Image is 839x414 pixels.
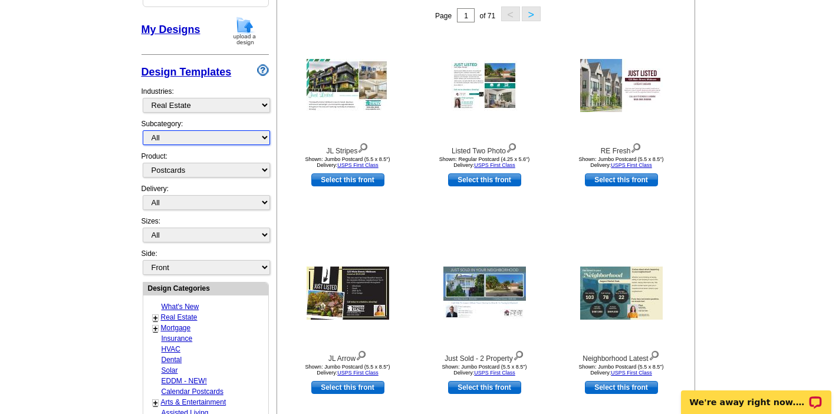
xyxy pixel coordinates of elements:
img: upload-design [229,16,260,46]
div: JL Arrow [283,348,413,364]
div: Subcategory: [142,119,269,151]
img: view design details [506,140,517,153]
a: + [153,324,158,333]
span: of 71 [479,12,495,20]
a: Insurance [162,334,193,343]
a: + [153,313,158,323]
img: Just Sold - 2 Property [443,267,526,320]
a: EDDM - NEW! [162,377,207,385]
div: Listed Two Photo [420,140,550,156]
div: Side: [142,248,269,276]
div: Neighborhood Latest [557,348,686,364]
a: use this design [585,173,658,186]
div: Sizes: [142,216,269,248]
a: USPS First Class [611,162,652,168]
img: RE Fresh [580,59,663,112]
a: use this design [311,173,384,186]
a: Mortgage [161,324,191,332]
div: Shown: Jumbo Postcard (5.5 x 8.5") Delivery: [557,156,686,168]
a: use this design [448,173,521,186]
div: Delivery: [142,183,269,216]
a: + [153,398,158,408]
span: Page [435,12,452,20]
a: Solar [162,366,178,374]
img: Neighborhood Latest [580,267,663,320]
img: view design details [357,140,368,153]
img: view design details [630,140,641,153]
img: JL Arrow [307,267,389,320]
div: Just Sold - 2 Property [420,348,550,364]
img: view design details [356,348,367,361]
a: HVAC [162,345,180,353]
a: USPS First Class [337,370,379,376]
a: Design Templates [142,66,232,78]
button: < [501,6,520,21]
a: Real Estate [161,313,198,321]
a: USPS First Class [611,370,652,376]
a: use this design [311,381,384,394]
a: USPS First Class [337,162,379,168]
img: view design details [649,348,660,361]
button: > [522,6,541,21]
img: Listed Two Photo [451,60,518,111]
div: Industries: [142,80,269,119]
a: use this design [448,381,521,394]
div: Shown: Regular Postcard (4.25 x 5.6") Delivery: [420,156,550,168]
a: What's New [162,303,199,311]
img: view design details [513,348,524,361]
a: Calendar Postcards [162,387,223,396]
img: design-wizard-help-icon.png [257,64,269,76]
a: USPS First Class [474,162,515,168]
iframe: LiveChat chat widget [673,377,839,414]
div: Design Categories [143,282,268,294]
a: use this design [585,381,658,394]
div: Shown: Jumbo Postcard (5.5 x 8.5") Delivery: [283,364,413,376]
div: Product: [142,151,269,183]
a: USPS First Class [474,370,515,376]
img: JL Stripes [307,59,389,112]
div: Shown: Jumbo Postcard (5.5 x 8.5") Delivery: [283,156,413,168]
a: Arts & Entertainment [161,398,226,406]
a: My Designs [142,24,200,35]
div: Shown: Jumbo Postcard (5.5 x 8.5") Delivery: [557,364,686,376]
div: JL Stripes [283,140,413,156]
div: Shown: Jumbo Postcard (5.5 x 8.5") Delivery: [420,364,550,376]
div: RE Fresh [557,140,686,156]
a: Dental [162,356,182,364]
